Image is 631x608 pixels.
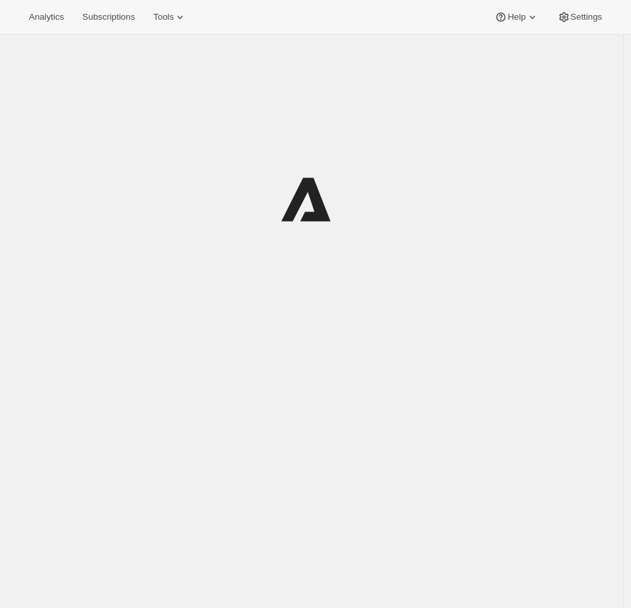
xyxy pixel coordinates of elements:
[486,8,546,26] button: Help
[507,12,525,22] span: Help
[29,12,64,22] span: Analytics
[21,8,72,26] button: Analytics
[145,8,195,26] button: Tools
[571,12,602,22] span: Settings
[153,12,174,22] span: Tools
[74,8,143,26] button: Subscriptions
[82,12,135,22] span: Subscriptions
[549,8,610,26] button: Settings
